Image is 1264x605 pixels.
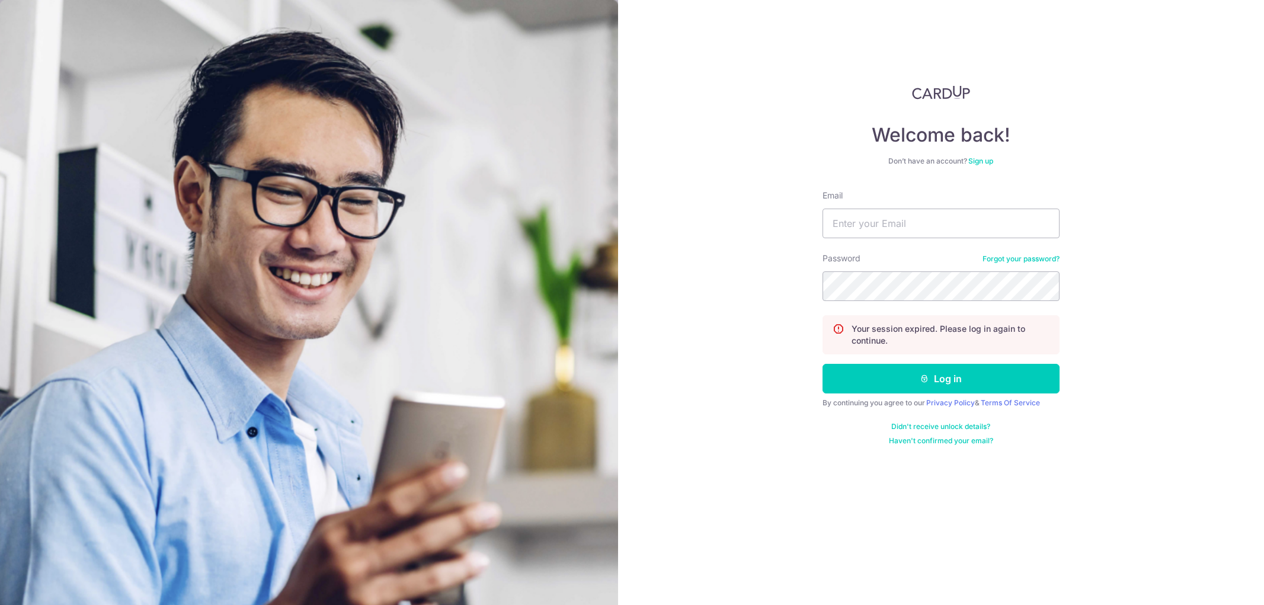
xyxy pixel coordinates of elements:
a: Terms Of Service [981,398,1040,407]
p: Your session expired. Please log in again to continue. [852,323,1049,347]
div: By continuing you agree to our & [823,398,1060,408]
a: Haven't confirmed your email? [889,436,993,446]
a: Sign up [968,156,993,165]
input: Enter your Email [823,209,1060,238]
div: Don’t have an account? [823,156,1060,166]
h4: Welcome back! [823,123,1060,147]
a: Privacy Policy [926,398,975,407]
button: Log in [823,364,1060,393]
img: CardUp Logo [912,85,970,100]
a: Didn't receive unlock details? [891,422,990,431]
label: Password [823,252,860,264]
a: Forgot your password? [983,254,1060,264]
label: Email [823,190,843,201]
